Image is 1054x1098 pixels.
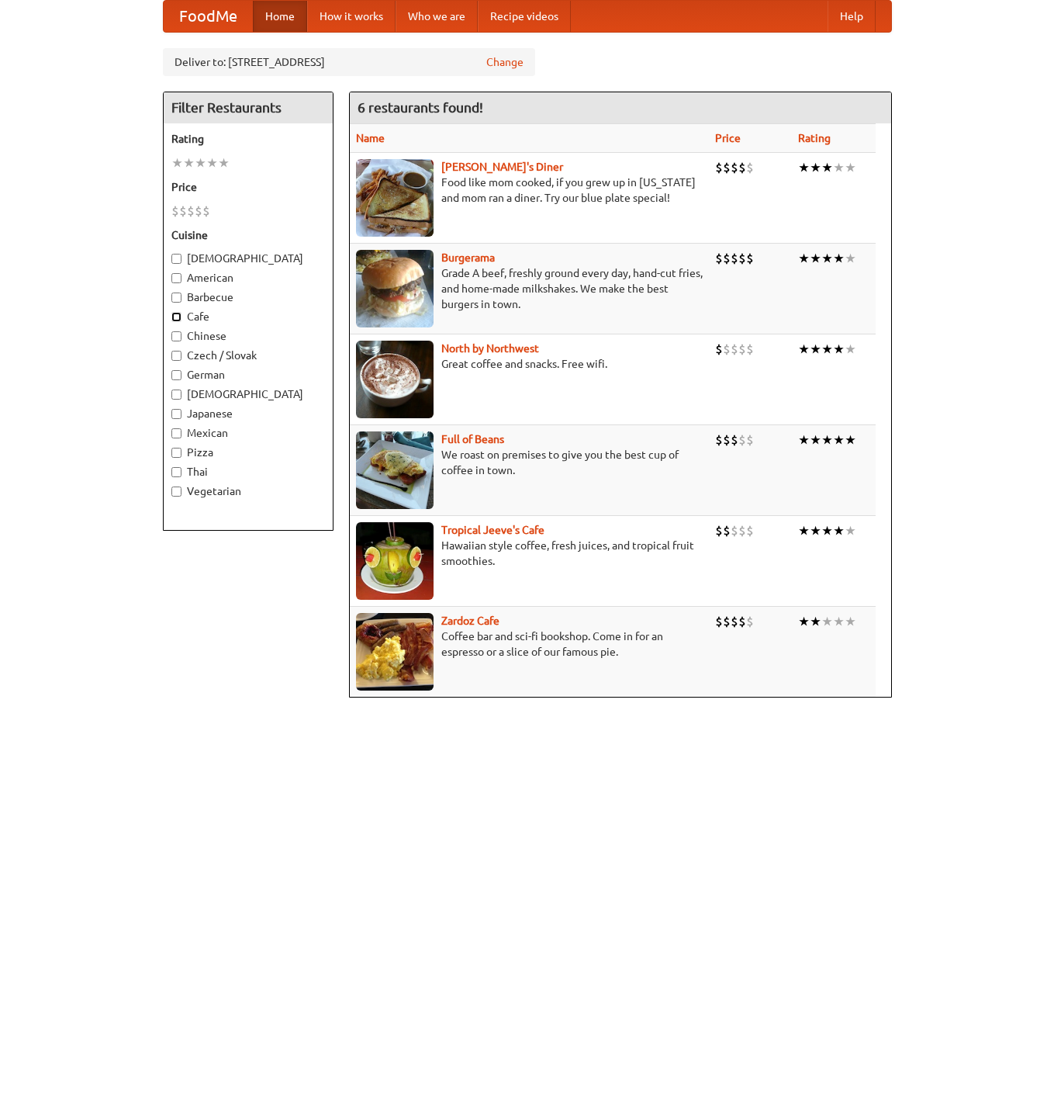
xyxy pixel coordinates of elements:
[715,613,723,630] li: $
[171,179,325,195] h5: Price
[171,348,325,363] label: Czech / Slovak
[746,159,754,176] li: $
[441,615,499,627] a: Zardoz Cafe
[441,251,495,264] a: Burgerama
[715,341,723,358] li: $
[358,100,483,115] ng-pluralize: 6 restaurants found!
[723,250,731,267] li: $
[810,250,821,267] li: ★
[171,367,325,383] label: German
[731,250,738,267] li: $
[833,341,845,358] li: ★
[810,159,821,176] li: ★
[356,265,703,312] p: Grade A beef, freshly ground every day, hand-cut fries, and home-made milkshakes. We make the bes...
[845,613,856,630] li: ★
[441,524,544,536] a: Tropical Jeeve's Cafe
[171,203,179,220] li: $
[798,522,810,539] li: ★
[746,431,754,449] li: $
[171,386,325,402] label: [DEMOGRAPHIC_DATA]
[206,154,218,171] li: ★
[164,92,333,123] h4: Filter Restaurants
[715,132,741,144] a: Price
[356,356,703,372] p: Great coffee and snacks. Free wifi.
[163,48,535,76] div: Deliver to: [STREET_ADDRESS]
[821,431,833,449] li: ★
[356,250,434,327] img: burgerama.jpg
[356,522,434,600] img: jeeves.jpg
[356,431,434,509] img: beans.jpg
[171,273,181,283] input: American
[218,154,230,171] li: ★
[356,175,703,206] p: Food like mom cooked, if you grew up in [US_STATE] and mom ran a diner. Try our blue plate special!
[731,341,738,358] li: $
[171,312,181,322] input: Cafe
[171,227,325,243] h5: Cuisine
[179,203,187,220] li: $
[356,538,703,569] p: Hawaiian style coffee, fresh juices, and tropical fruit smoothies.
[171,483,325,499] label: Vegetarian
[833,522,845,539] li: ★
[845,341,856,358] li: ★
[356,159,434,237] img: sallys.jpg
[715,159,723,176] li: $
[723,159,731,176] li: $
[746,613,754,630] li: $
[486,54,524,70] a: Change
[171,251,325,266] label: [DEMOGRAPHIC_DATA]
[746,250,754,267] li: $
[845,159,856,176] li: ★
[821,250,833,267] li: ★
[833,431,845,449] li: ★
[798,431,810,449] li: ★
[356,447,703,478] p: We roast on premises to give you the best cup of coffee in town.
[171,428,181,438] input: Mexican
[738,522,746,539] li: $
[171,390,181,400] input: [DEMOGRAPHIC_DATA]
[171,254,181,264] input: [DEMOGRAPHIC_DATA]
[253,1,307,32] a: Home
[731,159,738,176] li: $
[441,161,563,173] b: [PERSON_NAME]'s Diner
[356,132,385,144] a: Name
[171,448,181,458] input: Pizza
[171,289,325,305] label: Barbecue
[723,613,731,630] li: $
[307,1,396,32] a: How it works
[171,467,181,477] input: Thai
[171,270,325,286] label: American
[171,131,325,147] h5: Rating
[731,613,738,630] li: $
[202,203,210,220] li: $
[723,431,731,449] li: $
[396,1,478,32] a: Who we are
[833,159,845,176] li: ★
[171,445,325,460] label: Pizza
[171,425,325,441] label: Mexican
[187,203,195,220] li: $
[821,613,833,630] li: ★
[833,250,845,267] li: ★
[356,341,434,418] img: north.jpg
[798,341,810,358] li: ★
[171,487,181,497] input: Vegetarian
[171,409,181,419] input: Japanese
[715,250,723,267] li: $
[441,342,539,355] b: North by Northwest
[828,1,876,32] a: Help
[195,203,202,220] li: $
[738,159,746,176] li: $
[798,250,810,267] li: ★
[821,522,833,539] li: ★
[810,522,821,539] li: ★
[356,629,703,660] p: Coffee bar and sci-fi bookshop. Come in for an espresso or a slice of our famous pie.
[715,522,723,539] li: $
[478,1,571,32] a: Recipe videos
[738,613,746,630] li: $
[441,433,504,445] a: Full of Beans
[845,250,856,267] li: ★
[171,328,325,344] label: Chinese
